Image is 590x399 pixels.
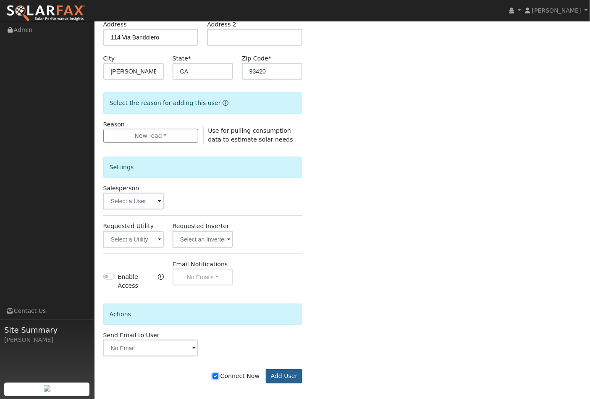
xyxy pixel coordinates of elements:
[103,129,199,143] button: New lead
[207,20,236,29] label: Address 2
[118,273,156,290] label: Enable Access
[212,373,218,379] input: Connect Now
[4,324,90,336] span: Site Summary
[103,304,303,325] div: Actions
[158,273,164,291] a: Enable Access
[221,100,229,106] a: Reason for new user
[173,222,229,231] label: Requested Inverter
[188,55,191,62] span: Required
[103,120,125,129] label: Reason
[103,157,303,178] div: Settings
[103,92,303,114] div: Select the reason for adding this user
[6,5,85,22] img: SolarFax
[268,55,271,62] span: Required
[242,54,271,63] label: Zip Code
[532,7,581,14] span: [PERSON_NAME]
[103,331,160,340] label: Send Email to User
[44,385,50,392] img: retrieve
[4,336,90,344] div: [PERSON_NAME]
[266,369,302,383] button: Add User
[103,222,154,231] label: Requested Utility
[173,231,233,248] input: Select an Inverter
[208,127,293,143] span: Use for pulling consumption data to estimate solar needs
[103,184,139,193] label: Salesperson
[103,20,127,29] label: Address
[103,231,164,248] input: Select a Utility
[173,260,228,269] label: Email Notifications
[103,193,164,210] input: Select a User
[212,372,260,381] label: Connect Now
[103,340,199,357] input: No Email
[103,54,115,63] label: City
[173,54,191,63] label: State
